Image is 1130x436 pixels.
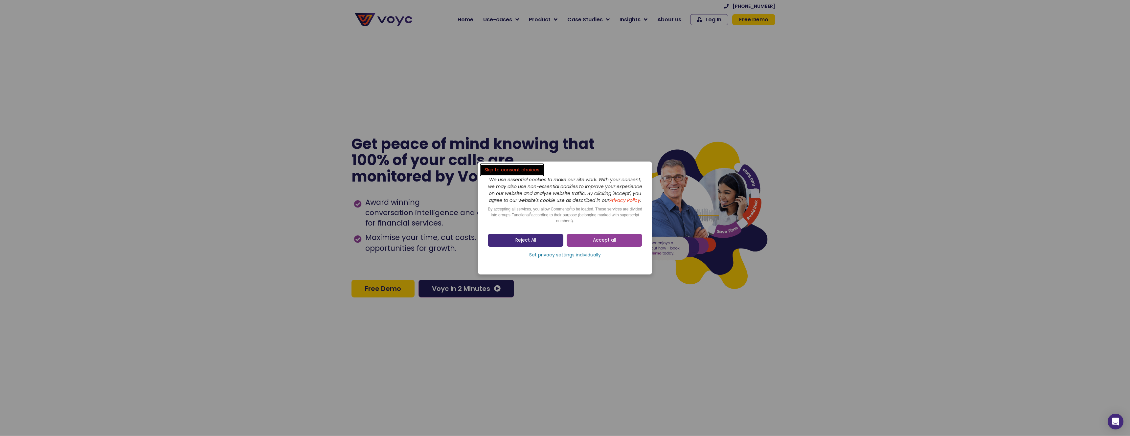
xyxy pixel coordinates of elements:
span: Job title [87,53,109,61]
span: Reject All [515,237,536,244]
a: Privacy Policy [609,197,640,204]
sup: 2 [570,206,572,209]
a: Set privacy settings individually [488,250,642,260]
span: Accept all [593,237,616,244]
i: We use essential cookies to make our site work. With your consent, we may also use non-essential ... [488,176,642,204]
a: Privacy Policy [135,137,166,143]
span: Set privacy settings individually [529,252,601,258]
span: By accepting all services, you allow Comments to be loaded. These services are divided into group... [488,207,642,223]
a: Skip to consent choices [481,165,543,175]
a: Reject All [488,234,563,247]
span: Phone [87,26,103,34]
a: Accept all [567,234,642,247]
sup: 2 [530,212,531,215]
